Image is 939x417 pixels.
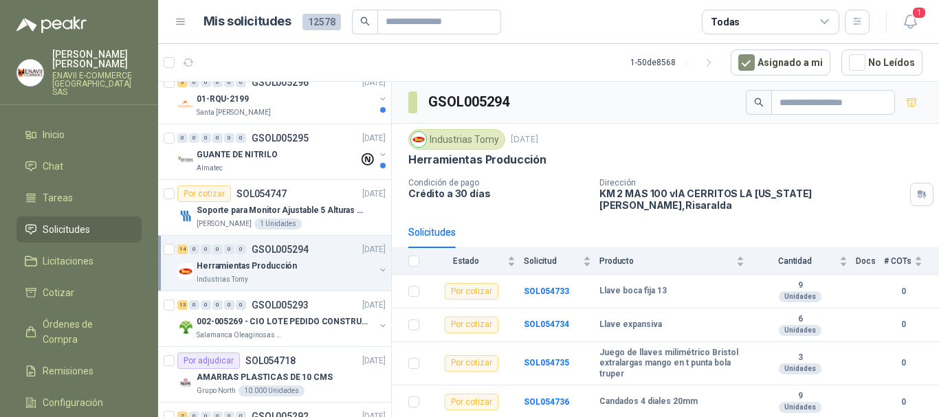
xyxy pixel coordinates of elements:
span: 1 [912,6,927,19]
img: Company Logo [177,319,194,335]
div: 0 [224,133,234,143]
a: Chat [16,153,142,179]
a: Configuración [16,390,142,416]
p: Salamanca Oleaginosas SAS [197,330,283,341]
span: 12578 [302,14,341,30]
span: Solicitud [524,256,580,266]
p: [PERSON_NAME] [PERSON_NAME] [52,49,142,69]
th: # COTs [884,248,939,275]
div: 14 [177,245,188,254]
div: Por cotizar [177,185,231,202]
div: 0 [236,245,246,254]
button: No Leídos [841,49,923,76]
div: 0 [201,78,211,87]
p: Dirección [599,178,905,188]
div: 1 - 50 de 8568 [630,52,720,74]
th: Docs [856,248,884,275]
b: 0 [884,285,923,298]
p: 002-005269 - CIO LOTE PEDIDO CONSTRUCCION [197,315,368,328]
p: [DATE] [362,299,386,312]
div: 3 [177,78,188,87]
b: Llave boca fija 13 [599,286,667,297]
b: Candados 4 diales 20mm [599,396,698,407]
div: Por adjudicar [177,352,240,369]
div: 0 [224,245,234,254]
span: search [360,16,370,26]
a: SOL054735 [524,358,569,368]
th: Producto [599,248,753,275]
p: Condición de pago [408,178,588,188]
button: 1 [898,10,923,34]
p: [DATE] [362,243,386,256]
p: [DATE] [511,133,538,146]
img: Company Logo [177,152,194,168]
div: Todas [711,14,740,30]
h3: GSOL005294 [428,91,511,113]
p: Herramientas Producción [197,260,297,273]
b: 9 [753,391,848,402]
div: 10.000 Unidades [239,385,305,396]
span: search [754,98,764,107]
a: 3 0 0 0 0 0 GSOL005296[DATE] Company Logo01-RQU-2199Santa [PERSON_NAME] [177,74,388,118]
img: Company Logo [177,96,194,113]
div: Por cotizar [445,394,498,410]
p: [DATE] [362,188,386,201]
p: Industrias Tomy [197,274,248,285]
p: GSOL005296 [252,78,309,87]
b: Juego de llaves milimétrico Bristol extralargas mango en t punta bola truper [599,348,744,380]
b: 3 [753,352,848,363]
img: Company Logo [177,374,194,391]
p: SOL054718 [245,356,296,365]
a: SOL054733 [524,286,569,296]
div: 0 [212,245,223,254]
p: GSOL005294 [252,245,309,254]
a: 14 0 0 0 0 0 GSOL005294[DATE] Company LogoHerramientas ProducciónIndustrias Tomy [177,241,388,285]
p: Herramientas Producción [408,153,546,167]
p: KM 2 MAS 100 vIA CERRITOS LA [US_STATE] [PERSON_NAME] , Risaralda [599,188,905,211]
p: Crédito a 30 días [408,188,588,199]
div: 0 [177,133,188,143]
div: 0 [189,78,199,87]
div: Industrias Tomy [408,129,505,150]
b: 0 [884,396,923,409]
b: Llave expansiva [599,319,662,330]
img: Logo peakr [16,16,87,33]
span: Remisiones [43,363,93,379]
div: Solicitudes [408,225,456,240]
p: [DATE] [362,76,386,89]
p: Almatec [197,163,223,174]
p: Santa [PERSON_NAME] [197,107,271,118]
span: Configuración [43,395,103,410]
img: Company Logo [17,60,43,86]
p: Grupo North [197,385,236,396]
div: Por cotizar [445,355,498,372]
div: 0 [236,78,246,87]
th: Estado [428,248,524,275]
img: Company Logo [177,263,194,280]
h1: Mis solicitudes [203,12,291,32]
div: Unidades [779,291,821,302]
div: 0 [189,245,199,254]
div: Por cotizar [445,317,498,333]
a: SOL054736 [524,397,569,407]
div: 1 Unidades [254,218,302,229]
p: GSOL005293 [252,300,309,310]
p: AMARRAS PLASTICAS DE 10 CMS [197,371,333,384]
button: Asignado a mi [731,49,830,76]
img: Company Logo [177,207,194,224]
div: 0 [189,133,199,143]
p: Soporte para Monitor Ajustable 5 Alturas Mini [197,204,368,217]
div: 0 [224,300,234,310]
th: Solicitud [524,248,599,275]
div: Unidades [779,325,821,336]
a: Cotizar [16,280,142,306]
p: GUANTE DE NITRILO [197,148,278,161]
div: 0 [224,78,234,87]
a: Por cotizarSOL054747[DATE] Company LogoSoporte para Monitor Ajustable 5 Alturas Mini[PERSON_NAME]... [158,180,391,236]
a: 0 0 0 0 0 0 GSOL005295[DATE] Company LogoGUANTE DE NITRILOAlmatec [177,130,388,174]
b: 0 [884,318,923,331]
div: Unidades [779,363,821,374]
